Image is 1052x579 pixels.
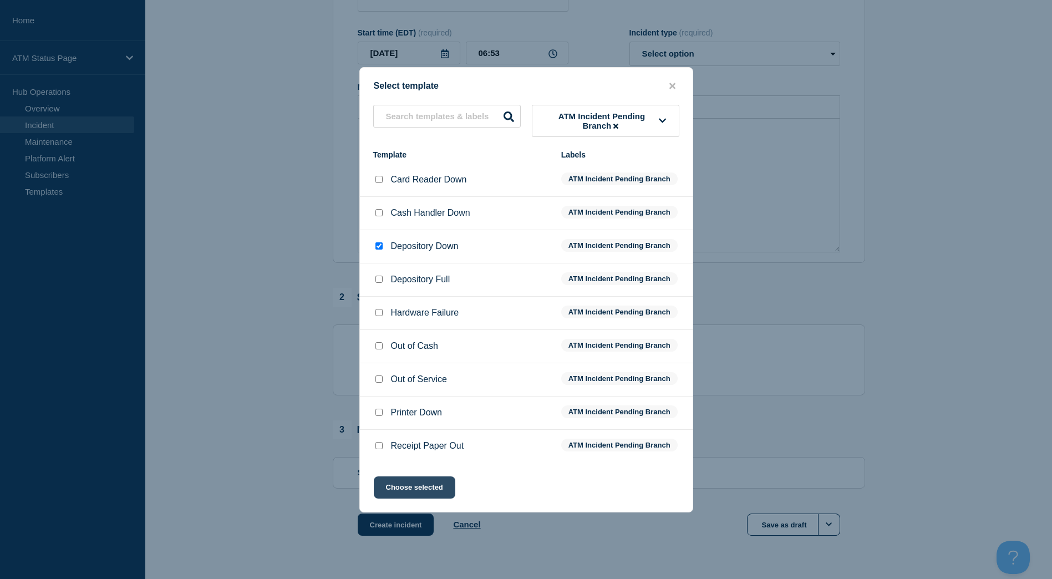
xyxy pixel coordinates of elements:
[391,175,467,185] p: Card Reader Down
[532,105,679,137] button: ATM Incident Pending Branch
[375,442,383,449] input: Receipt Paper Out checkbox
[391,241,459,251] p: Depository Down
[545,111,659,130] span: ATM Incident Pending Branch
[360,81,693,92] div: Select template
[375,176,383,183] input: Card Reader Down checkbox
[375,209,383,216] input: Cash Handler Down checkbox
[375,309,383,316] input: Hardware Failure checkbox
[391,308,459,318] p: Hardware Failure
[561,150,679,159] div: Labels
[375,342,383,349] input: Out of Cash checkbox
[391,208,470,218] p: Cash Handler Down
[561,239,678,252] span: ATM Incident Pending Branch
[375,276,383,283] input: Depository Full checkbox
[561,206,678,219] span: ATM Incident Pending Branch
[391,408,442,418] p: Printer Down
[375,375,383,383] input: Out of Service checkbox
[561,439,678,451] span: ATM Incident Pending Branch
[374,476,455,499] button: Choose selected
[373,150,550,159] div: Template
[561,372,678,385] span: ATM Incident Pending Branch
[391,441,464,451] p: Receipt Paper Out
[391,341,438,351] p: Out of Cash
[391,275,450,285] p: Depository Full
[561,339,678,352] span: ATM Incident Pending Branch
[561,306,678,318] span: ATM Incident Pending Branch
[561,405,678,418] span: ATM Incident Pending Branch
[391,374,447,384] p: Out of Service
[561,272,678,285] span: ATM Incident Pending Branch
[666,81,679,92] button: close button
[561,172,678,185] span: ATM Incident Pending Branch
[375,242,383,250] input: Depository Down checkbox
[375,409,383,416] input: Printer Down checkbox
[373,105,521,128] input: Search templates & labels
